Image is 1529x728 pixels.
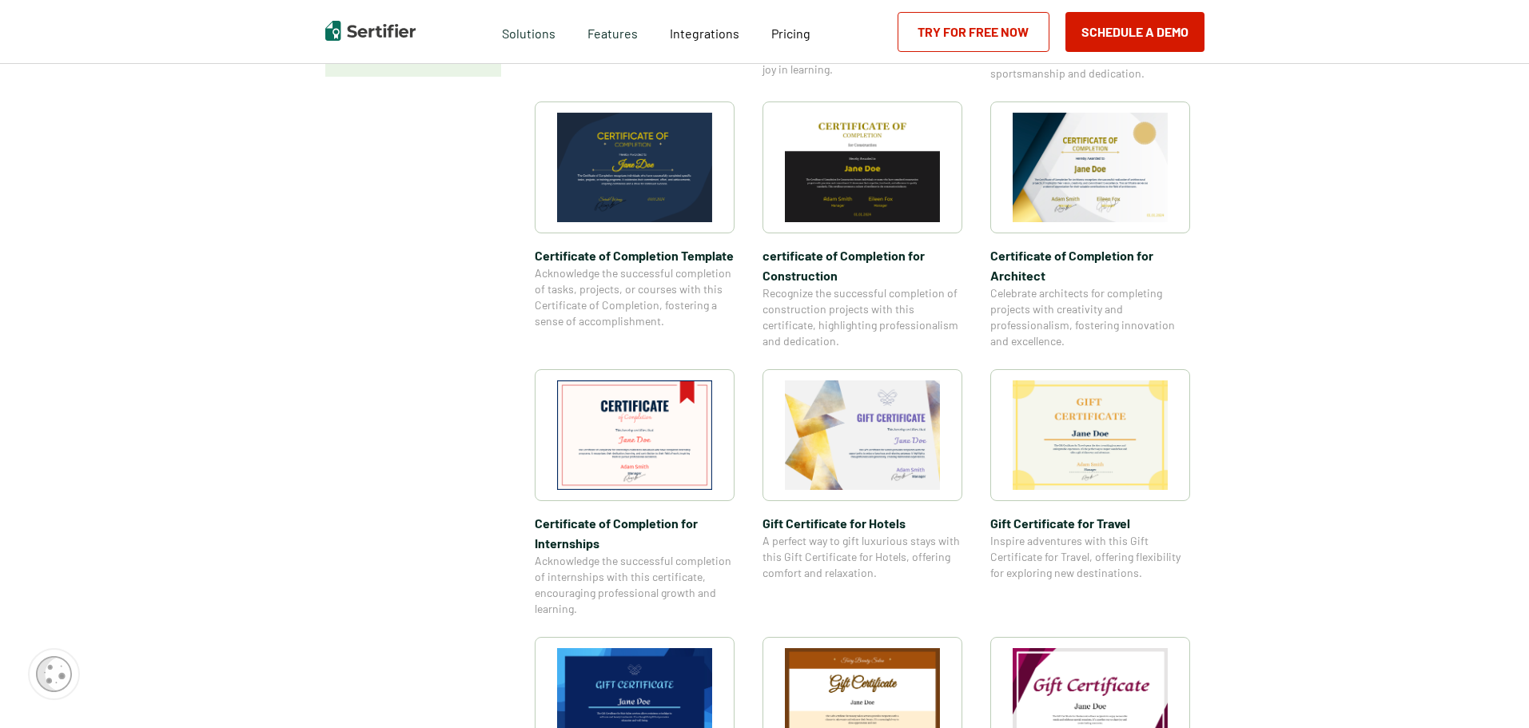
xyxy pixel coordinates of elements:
[990,369,1190,617] a: Gift Certificate​ for TravelGift Certificate​ for TravelInspire adventures with this Gift Certifi...
[535,265,735,329] span: Acknowledge the successful completion of tasks, projects, or courses with this Certificate of Com...
[763,245,962,285] span: certificate of Completion for Construction
[990,533,1190,581] span: Inspire adventures with this Gift Certificate for Travel, offering flexibility for exploring new ...
[771,26,810,41] span: Pricing
[502,22,555,42] span: Solutions
[557,380,712,490] img: Certificate of Completion​ for Internships
[990,285,1190,349] span: Celebrate architects for completing projects with creativity and professionalism, fostering innov...
[1013,113,1168,222] img: Certificate of Completion​ for Architect
[990,101,1190,349] a: Certificate of Completion​ for ArchitectCertificate of Completion​ for ArchitectCelebrate archite...
[1449,651,1529,728] iframe: Chat Widget
[763,533,962,581] span: A perfect way to gift luxurious stays with this Gift Certificate for Hotels, offering comfort and...
[898,12,1049,52] a: Try for Free Now
[535,553,735,617] span: Acknowledge the successful completion of internships with this certificate, encouraging professio...
[535,101,735,349] a: Certificate of Completion TemplateCertificate of Completion TemplateAcknowledge the successful co...
[763,513,962,533] span: Gift Certificate​ for Hotels
[785,113,940,222] img: certificate of Completion for Construction
[990,245,1190,285] span: Certificate of Completion​ for Architect
[771,22,810,42] a: Pricing
[670,26,739,41] span: Integrations
[785,380,940,490] img: Gift Certificate​ for Hotels
[587,22,638,42] span: Features
[535,369,735,617] a: Certificate of Completion​ for InternshipsCertificate of Completion​ for InternshipsAcknowledge t...
[535,245,735,265] span: Certificate of Completion Template
[763,101,962,349] a: certificate of Completion for Constructioncertificate of Completion for ConstructionRecognize the...
[535,513,735,553] span: Certificate of Completion​ for Internships
[1013,380,1168,490] img: Gift Certificate​ for Travel
[557,113,712,222] img: Certificate of Completion Template
[670,22,739,42] a: Integrations
[990,513,1190,533] span: Gift Certificate​ for Travel
[763,369,962,617] a: Gift Certificate​ for HotelsGift Certificate​ for HotelsA perfect way to gift luxurious stays wit...
[36,656,72,692] img: Cookie Popup Icon
[1065,12,1204,52] button: Schedule a Demo
[325,21,416,41] img: Sertifier | Digital Credentialing Platform
[763,285,962,349] span: Recognize the successful completion of construction projects with this certificate, highlighting ...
